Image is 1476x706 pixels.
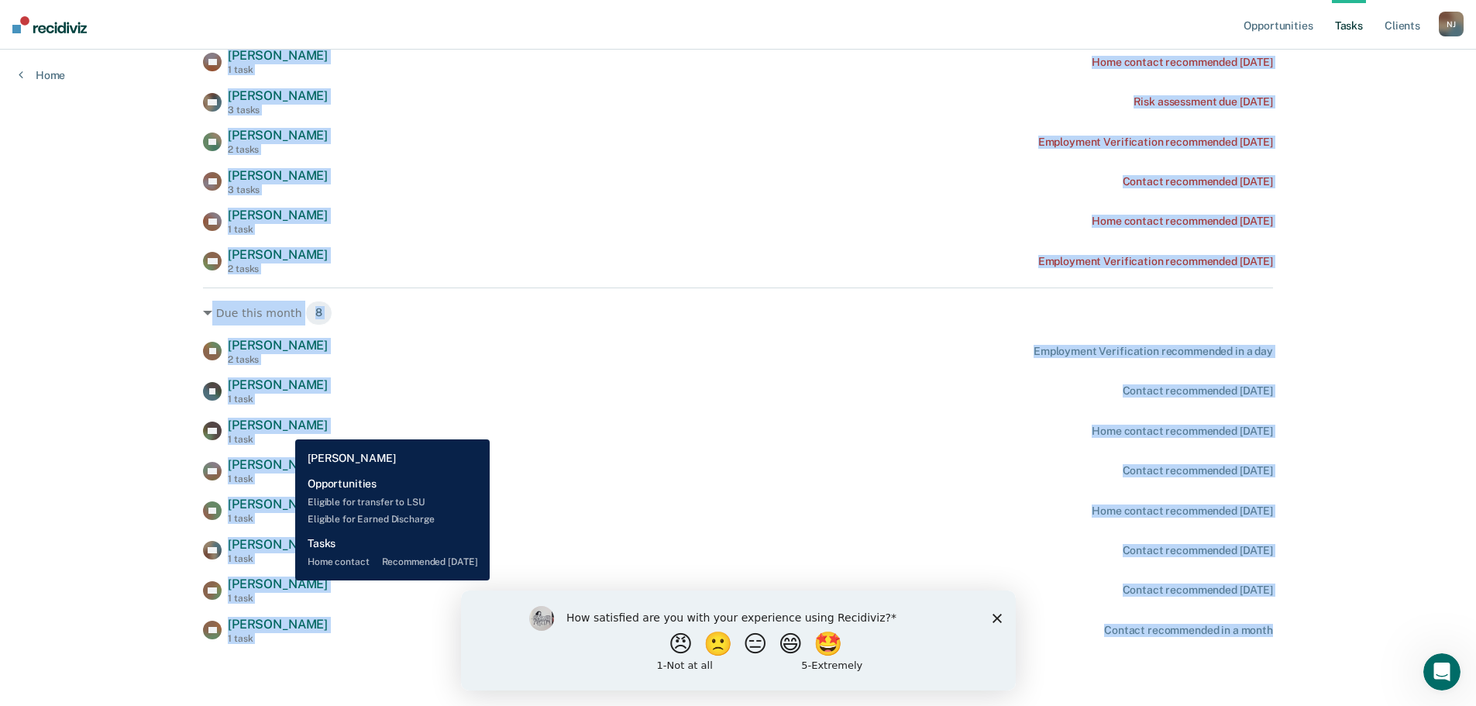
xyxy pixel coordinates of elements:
span: [PERSON_NAME] [228,617,328,632]
span: [PERSON_NAME] [228,48,328,63]
span: [PERSON_NAME] [228,338,328,353]
div: Home contact recommended [DATE] [1092,425,1273,438]
span: [PERSON_NAME] [228,418,328,432]
span: [PERSON_NAME] [228,128,328,143]
div: Contact recommended [DATE] [1123,175,1273,188]
div: 3 tasks [228,105,328,115]
div: 2 tasks [228,263,328,274]
div: 1 task [228,513,328,524]
span: [PERSON_NAME] [228,208,328,222]
img: Recidiviz [12,16,87,33]
div: 1 task [228,633,328,644]
div: Contact recommended [DATE] [1123,464,1273,477]
span: [PERSON_NAME] [228,457,328,472]
div: 1 task [228,434,328,445]
div: Home contact recommended [DATE] [1092,215,1273,228]
span: [PERSON_NAME] [228,88,328,103]
span: [PERSON_NAME] [228,577,328,591]
button: NJ [1439,12,1464,36]
div: 3 tasks [228,184,328,195]
div: 2 tasks [228,354,328,365]
span: [PERSON_NAME] [228,537,328,552]
div: Risk assessment due [DATE] [1134,95,1273,108]
span: [PERSON_NAME] [228,168,328,183]
div: 1 task [228,553,328,564]
div: Employment Verification recommended [DATE] [1038,136,1273,149]
div: N J [1439,12,1464,36]
div: 1 task [228,64,328,75]
div: Contact recommended [DATE] [1123,544,1273,557]
span: [PERSON_NAME] [228,377,328,392]
div: Employment Verification recommended [DATE] [1038,255,1273,268]
div: Contact recommended [DATE] [1123,384,1273,398]
div: Contact recommended in a month [1104,624,1273,637]
a: Home [19,68,65,82]
div: Due this month 8 [203,301,1273,325]
iframe: Intercom live chat [1423,653,1461,691]
span: [PERSON_NAME] [228,497,328,511]
div: 1 task [228,474,328,484]
span: [PERSON_NAME] [228,247,328,262]
div: Employment Verification recommended in a day [1034,345,1273,358]
div: 1 task [228,593,328,604]
div: 1 task [228,224,328,235]
iframe: Survey by Kim from Recidiviz [461,591,1016,691]
div: Contact recommended [DATE] [1123,584,1273,597]
div: 2 tasks [228,144,328,155]
span: 8 [305,301,332,325]
div: Home contact recommended [DATE] [1092,56,1273,69]
div: 1 task [228,394,328,405]
div: Home contact recommended [DATE] [1092,505,1273,518]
